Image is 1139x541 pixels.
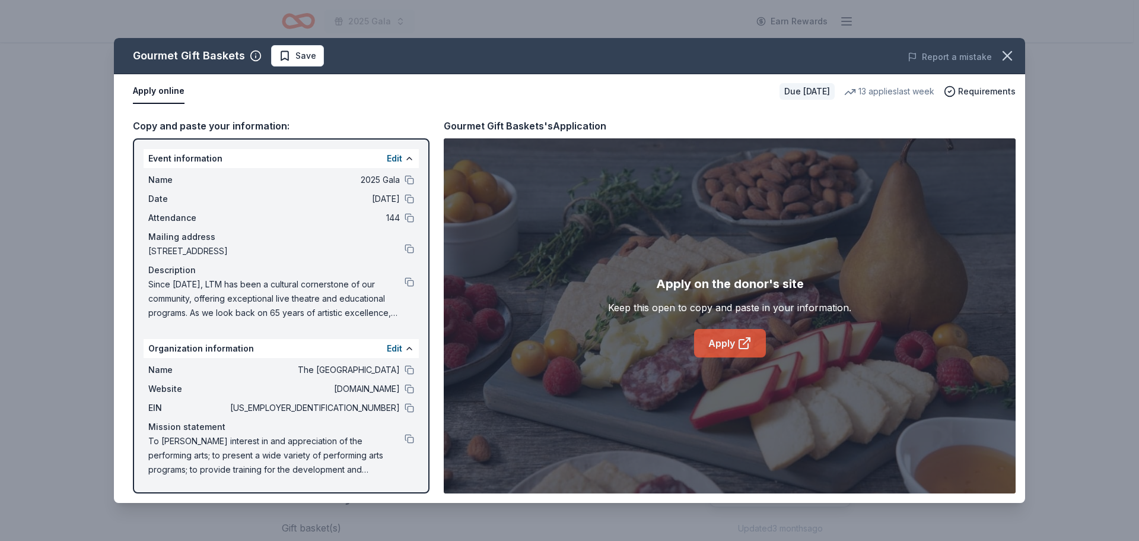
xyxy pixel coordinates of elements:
div: 13 applies last week [844,84,934,99]
div: Organization information [144,339,419,358]
span: [US_EMPLOYER_IDENTIFICATION_NUMBER] [228,401,400,415]
button: Edit [387,341,402,356]
span: Attendance [148,211,228,225]
div: Mission statement [148,420,414,434]
span: 144 [228,211,400,225]
span: Website [148,382,228,396]
span: Date [148,192,228,206]
span: EIN [148,401,228,415]
div: Gourmet Gift Baskets's Application [444,118,606,134]
span: The [GEOGRAPHIC_DATA] [228,363,400,377]
span: [DOMAIN_NAME] [228,382,400,396]
div: Copy and paste your information: [133,118,429,134]
button: Edit [387,151,402,166]
div: Description [148,263,414,277]
span: Requirements [958,84,1016,99]
div: Due [DATE] [780,83,835,100]
span: [DATE] [228,192,400,206]
div: Keep this open to copy and paste in your information. [608,300,851,315]
button: Requirements [944,84,1016,99]
button: Apply online [133,79,184,104]
span: To [PERSON_NAME] interest in and appreciation of the performing arts; to present a wide variety o... [148,434,405,477]
span: 2025 Gala [228,173,400,187]
a: Apply [694,329,766,357]
div: Event information [144,149,419,168]
span: Name [148,173,228,187]
button: Save [271,45,324,67]
button: Report a mistake [908,50,992,64]
div: Mailing address [148,230,414,244]
span: Save [295,49,316,63]
span: [STREET_ADDRESS] [148,244,405,258]
div: Gourmet Gift Baskets [133,46,245,65]
span: Since [DATE], LTM has been a cultural cornerstone of our community, offering exceptional live the... [148,277,405,320]
div: Apply on the donor's site [656,274,804,293]
span: Name [148,363,228,377]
